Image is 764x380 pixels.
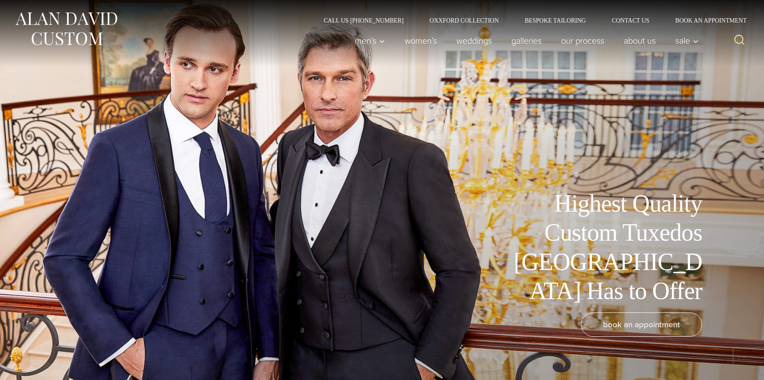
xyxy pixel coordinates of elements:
[502,32,552,49] a: Galleries
[512,17,599,23] a: Bespoke Tailoring
[614,32,666,49] a: About Us
[395,32,447,49] a: Women’s
[311,17,750,23] nav: Secondary Navigation
[447,32,502,49] a: weddings
[603,318,680,331] span: book an appointment
[14,10,118,48] img: Alan David Custom
[355,36,385,45] span: Men’s
[311,17,417,23] a: Call Us [PHONE_NUMBER]
[581,312,702,337] a: book an appointment
[345,32,703,49] nav: Primary Navigation
[417,17,512,23] a: Oxxford Collection
[507,189,702,306] h1: Highest Quality Custom Tuxedos [GEOGRAPHIC_DATA] Has to Offer
[599,17,662,23] a: Contact Us
[675,36,699,45] span: Sale
[729,30,750,51] button: View Search Form
[662,17,750,23] a: Book an Appointment
[552,32,614,49] a: Our Process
